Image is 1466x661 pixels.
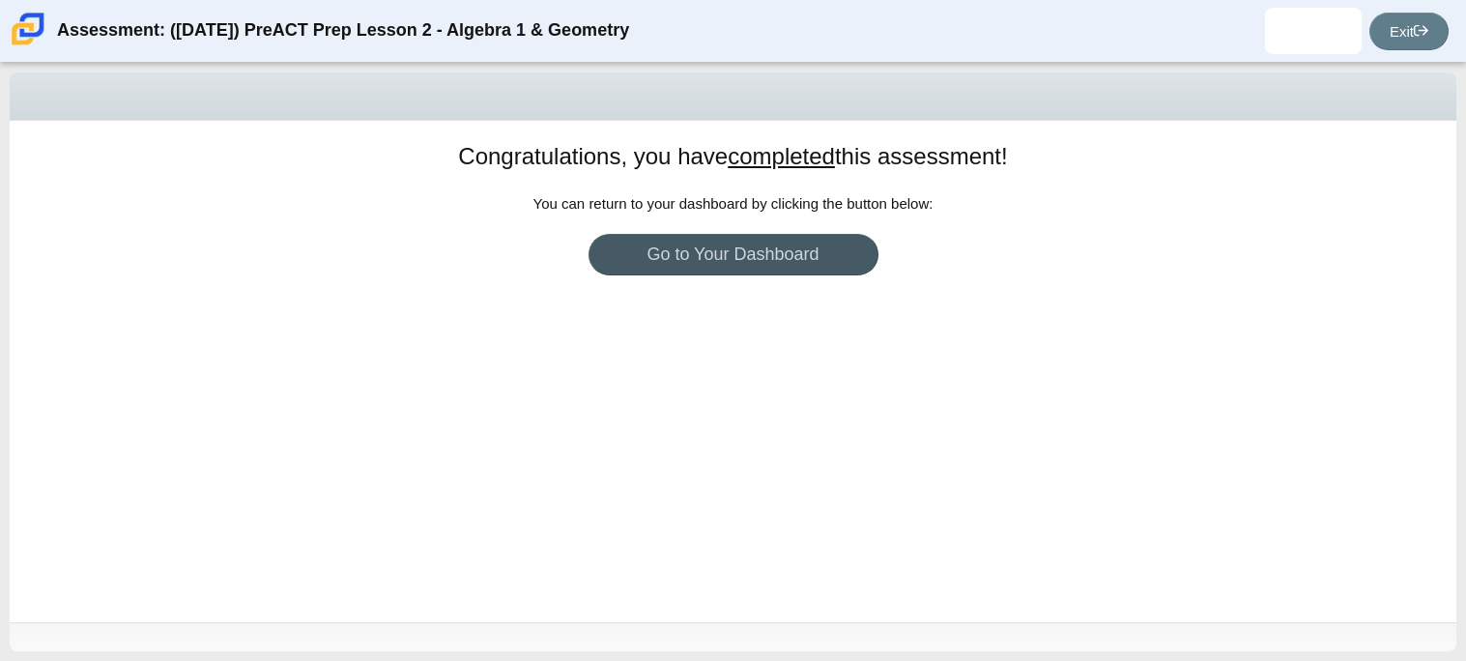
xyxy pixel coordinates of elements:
img: rodrigo.esquivelle.Qouslq [1298,15,1329,46]
a: Go to Your Dashboard [589,234,878,275]
span: You can return to your dashboard by clicking the button below: [533,195,934,212]
div: Assessment: ([DATE]) PreACT Prep Lesson 2 - Algebra 1 & Geometry [57,8,629,54]
a: Exit [1369,13,1449,50]
a: Carmen School of Science & Technology [8,36,48,52]
h1: Congratulations, you have this assessment! [458,140,1007,173]
img: Carmen School of Science & Technology [8,9,48,49]
u: completed [728,143,835,169]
